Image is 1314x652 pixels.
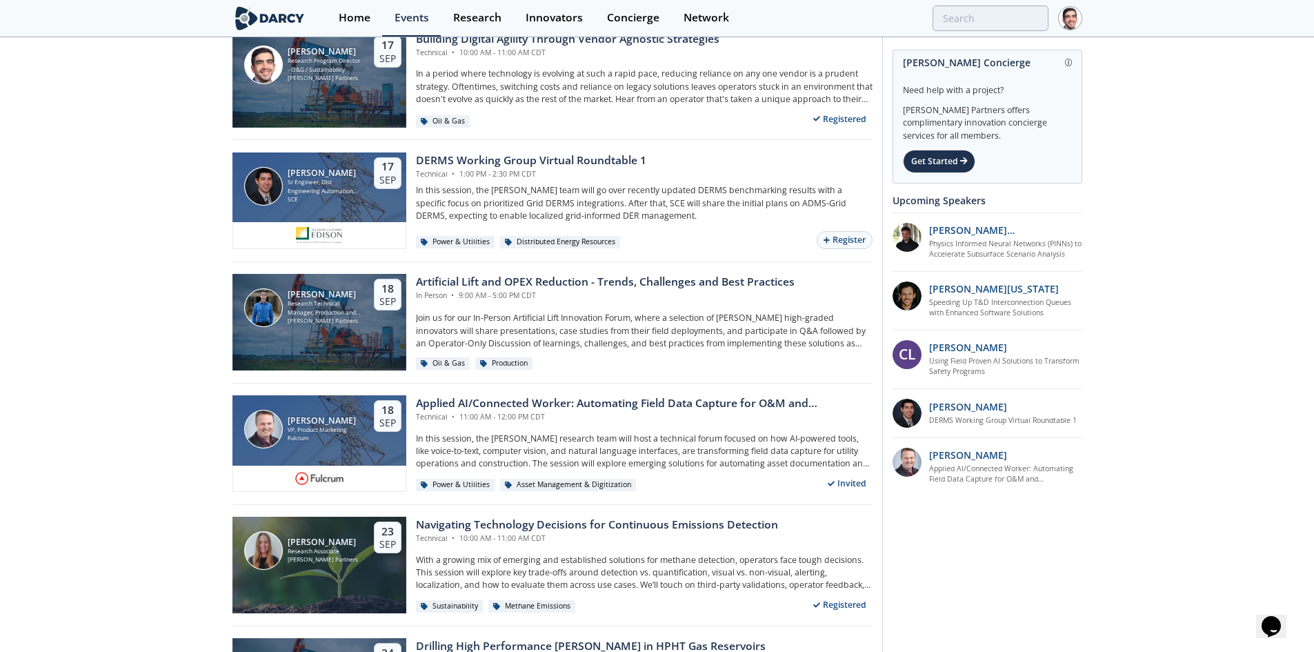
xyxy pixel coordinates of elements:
img: information.svg [1065,59,1073,66]
a: Camila Behar [PERSON_NAME] Research Associate [PERSON_NAME] Partners 23 Sep Navigating Technology... [232,517,873,613]
div: Home [339,12,370,23]
div: Navigating Technology Decisions for Continuous Emissions Detection [416,517,778,533]
a: Jake Freivald [PERSON_NAME] VP, Product Marketing Fulcrum 18 Sep Applied AI/Connected Worker: Aut... [232,395,873,492]
a: DERMS Working Group Virtual Roundtable 1 [929,415,1077,426]
div: Events [395,12,429,23]
div: Sep [379,417,396,429]
div: Research Technical Manager, Production and Sustainability [288,299,361,317]
p: [PERSON_NAME] [PERSON_NAME] [929,223,1083,237]
a: Using Field Proven AI Solutions to Transform Safety Programs [929,356,1083,378]
div: Technical 11:00 AM - 12:00 PM CDT [416,412,873,423]
img: fe66cb83-ad6b-42ca-a555-d45a2888711e [295,471,344,487]
span: • [450,533,457,543]
p: In a period where technology is evolving at such a rapid pace, reducing reliance on any one vendo... [416,68,873,106]
a: Steven Robles [PERSON_NAME] Sr Engineer, Dist Engineering Automation Software SCE 17 Sep DERMS Wo... [232,152,873,249]
iframe: chat widget [1256,597,1300,638]
div: Production [475,357,533,370]
a: Nick Robbins [PERSON_NAME] Research Technical Manager, Production and Sustainability [PERSON_NAME... [232,274,873,371]
div: [PERSON_NAME] Partners [288,317,361,326]
img: Sami Sultan [244,46,283,84]
img: Profile [1058,6,1082,30]
div: 17 [379,39,396,52]
div: Distributed Energy Resources [500,236,621,248]
div: [PERSON_NAME] [288,537,358,547]
div: Sep [379,295,396,308]
div: Research [453,12,501,23]
input: Advanced Search [933,6,1048,31]
div: Need help with a project? [903,75,1072,97]
div: Applied AI/Connected Worker: Automating Field Data Capture for O&M and Construction [416,395,873,412]
span: • [450,169,457,179]
div: DERMS Working Group Virtual Roundtable 1 [416,152,646,169]
div: [PERSON_NAME] Partners offers complimentary innovation concierge services for all members. [903,97,1072,142]
div: [PERSON_NAME] Partners [288,74,361,83]
div: 18 [379,282,396,296]
div: Technical 10:00 AM - 11:00 AM CDT [416,48,719,59]
img: sce.com.png [295,227,343,244]
div: Research Program Director - O&G / Sustainability [288,57,361,74]
div: [PERSON_NAME] Partners [288,555,358,564]
p: In this session, the [PERSON_NAME] team will go over recently updated DERMS benchmarking results ... [416,184,873,222]
div: Registered [807,110,873,128]
p: In this session, the [PERSON_NAME] research team will host a technical forum focused on how AI-po... [416,433,873,471]
div: Sep [379,538,396,551]
div: [PERSON_NAME] [288,416,356,426]
img: 20112e9a-1f67-404a-878c-a26f1c79f5da [893,223,922,252]
div: Power & Utilities [416,236,495,248]
a: Sami Sultan [PERSON_NAME] Research Program Director - O&G / Sustainability [PERSON_NAME] Partners... [232,31,873,128]
p: [PERSON_NAME] [929,448,1007,462]
div: SCE [288,195,361,204]
div: Registered [807,597,873,614]
div: Sustainability [416,600,484,613]
div: Get Started [903,150,975,173]
img: Steven Robles [244,167,283,206]
div: [PERSON_NAME] [288,290,361,299]
img: Jake Freivald [244,410,283,448]
p: [PERSON_NAME][US_STATE] [929,281,1059,296]
img: 47e0ea7c-5f2f-49e4-bf12-0fca942f69fc [893,399,922,428]
div: CL [893,340,922,369]
span: • [449,290,457,300]
div: Network [684,12,729,23]
div: Upcoming Speakers [893,188,1082,213]
div: Sep [379,52,396,65]
div: Building Digital Agility Through Vendor Agnostic Strategies [416,31,719,48]
div: VP, Product Marketing [288,426,356,435]
div: Technical 1:00 PM - 2:30 PM CDT [416,169,646,180]
img: 1b183925-147f-4a47-82c9-16eeeed5003c [893,281,922,310]
div: Technical 10:00 AM - 11:00 AM CDT [416,533,778,544]
div: Power & Utilities [416,479,495,491]
div: Artificial Lift and OPEX Reduction - Trends, Challenges and Best Practices [416,274,795,290]
img: logo-wide.svg [232,6,308,30]
div: [PERSON_NAME] Concierge [903,50,1072,75]
div: Oil & Gas [416,357,470,370]
div: In Person 9:00 AM - 5:00 PM CDT [416,290,795,302]
div: Methane Emissions [488,600,576,613]
p: [PERSON_NAME] [929,340,1007,355]
div: 23 [379,525,396,539]
div: 17 [379,160,396,174]
a: Physics Informed Neural Networks (PINNs) to Accelerate Subsurface Scenario Analysis [929,239,1083,261]
img: Camila Behar [244,531,283,570]
div: Sr Engineer, Dist Engineering Automation Software [288,178,361,195]
div: Oil & Gas [416,115,470,128]
div: Innovators [526,12,583,23]
p: With a growing mix of emerging and established solutions for methane detection, operators face to... [416,554,873,592]
span: • [450,412,457,422]
div: [PERSON_NAME] [288,47,361,57]
div: Asset Management & Digitization [500,479,637,491]
a: Applied AI/Connected Worker: Automating Field Data Capture for O&M and Construction [929,464,1083,486]
div: Research Associate [288,547,358,556]
img: Nick Robbins [244,288,283,327]
div: Fulcrum [288,434,356,443]
div: 18 [379,404,396,417]
a: Speeding Up T&D Interconnection Queues with Enhanced Software Solutions [929,297,1083,319]
div: Sep [379,174,396,186]
div: Invited [822,475,873,493]
p: Join us for our In-Person Artificial Lift Innovation Forum, where a selection of [PERSON_NAME] hi... [416,312,873,350]
span: • [450,48,457,57]
button: Register [817,231,872,250]
div: [PERSON_NAME] [288,168,361,178]
img: 257d1208-f7de-4aa6-9675-f79dcebd2004 [893,448,922,477]
p: [PERSON_NAME] [929,399,1007,414]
